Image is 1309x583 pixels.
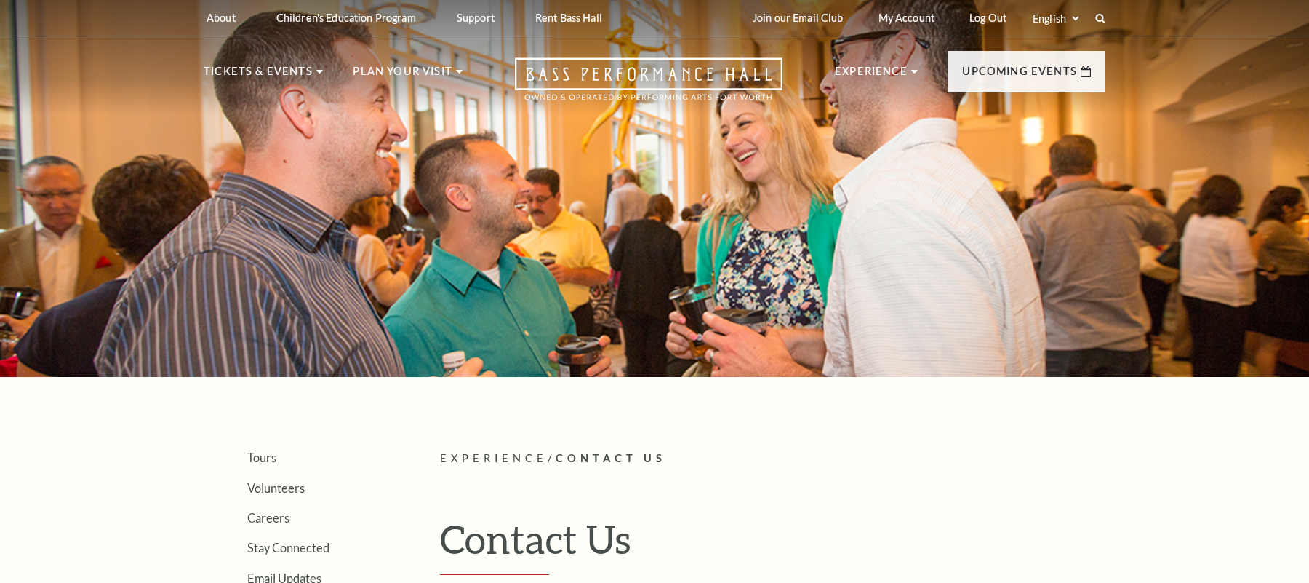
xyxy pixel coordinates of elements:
[247,451,276,464] a: Tours
[440,452,548,464] span: Experience
[247,511,289,525] a: Careers
[835,63,908,89] p: Experience
[247,481,305,495] a: Volunteers
[440,515,1105,575] h1: Contact Us
[556,452,666,464] span: Contact Us
[457,12,495,24] p: Support
[1030,12,1081,25] select: Select:
[962,63,1077,89] p: Upcoming Events
[353,63,452,89] p: Plan Your Visit
[440,450,1105,468] p: /
[247,541,329,555] a: Stay Connected
[207,12,236,24] p: About
[276,12,416,24] p: Children's Education Program
[204,63,313,89] p: Tickets & Events
[535,12,602,24] p: Rent Bass Hall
